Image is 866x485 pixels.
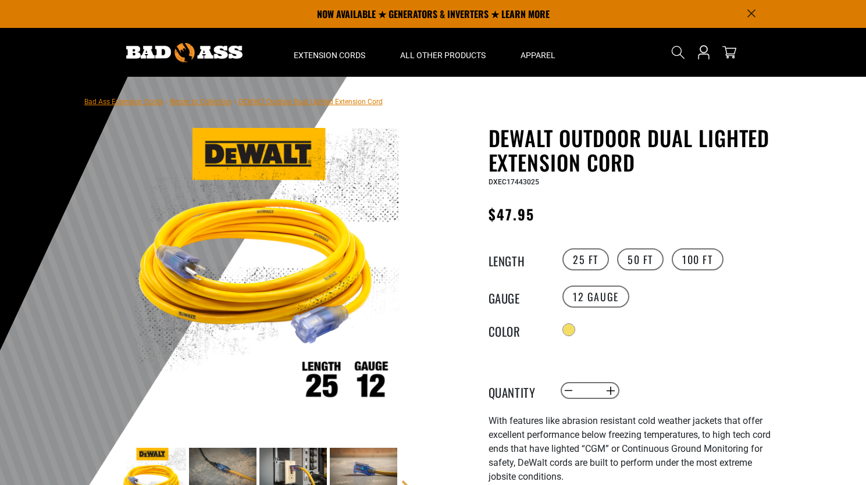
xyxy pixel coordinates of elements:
summary: Extension Cords [276,28,383,77]
label: 100 FT [672,248,724,270]
h1: DEWALT Outdoor Dual Lighted Extension Cord [489,126,774,174]
span: › [165,98,168,106]
a: Bad Ass Extension Cords [84,98,163,106]
legend: Length [489,252,547,267]
span: With features like abrasion resistant cold weather jackets that offer excellent performance below... [489,415,771,482]
legend: Color [489,322,547,337]
span: DEWALT Outdoor Dual Lighted Extension Cord [238,98,383,106]
img: Bad Ass Extension Cords [126,43,243,62]
label: Quantity [489,383,547,398]
summary: All Other Products [383,28,503,77]
nav: breadcrumbs [84,94,383,108]
legend: Gauge [489,289,547,304]
label: 12 Gauge [562,286,629,308]
summary: Search [669,43,687,62]
span: All Other Products [400,50,486,60]
label: 50 FT [617,248,664,270]
span: DXEC17443025 [489,178,539,186]
span: › [234,98,236,106]
label: 25 FT [562,248,609,270]
span: Extension Cords [294,50,365,60]
span: Apparel [521,50,555,60]
a: Return to Collection [170,98,231,106]
span: $47.95 [489,204,534,224]
summary: Apparel [503,28,573,77]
